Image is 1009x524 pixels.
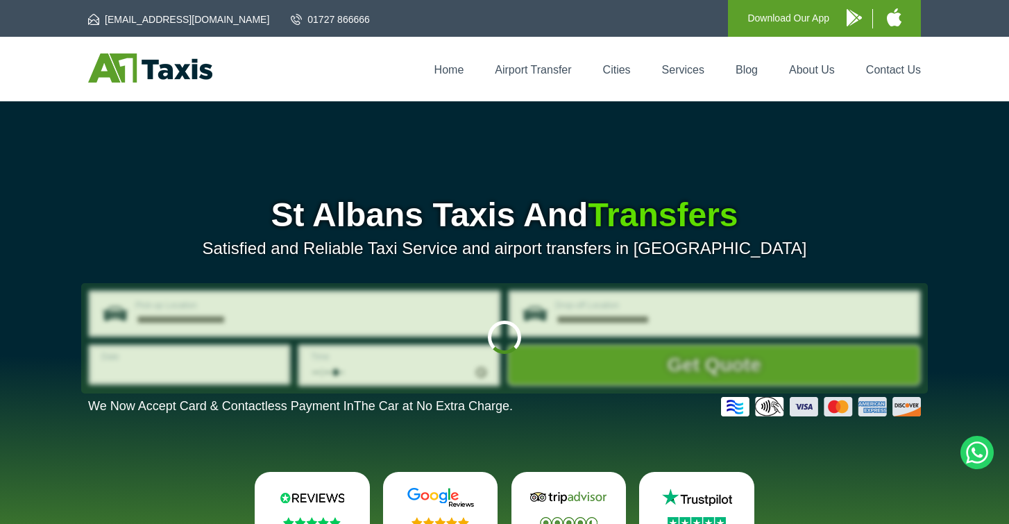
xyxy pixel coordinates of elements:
[88,198,921,232] h1: St Albans Taxis And
[88,399,513,414] p: We Now Accept Card & Contactless Payment In
[887,8,901,26] img: A1 Taxis iPhone App
[291,12,370,26] a: 01727 866666
[662,64,704,76] a: Services
[588,196,738,233] span: Transfers
[399,487,482,508] img: Google
[655,487,738,508] img: Trustpilot
[721,397,921,416] img: Credit And Debit Cards
[527,487,610,508] img: Tripadvisor
[789,64,835,76] a: About Us
[495,64,571,76] a: Airport Transfer
[88,12,269,26] a: [EMAIL_ADDRESS][DOMAIN_NAME]
[603,64,631,76] a: Cities
[88,53,212,83] img: A1 Taxis St Albans LTD
[847,9,862,26] img: A1 Taxis Android App
[354,399,513,413] span: The Car at No Extra Charge.
[736,64,758,76] a: Blog
[747,10,829,27] p: Download Our App
[88,239,921,258] p: Satisfied and Reliable Taxi Service and airport transfers in [GEOGRAPHIC_DATA]
[866,64,921,76] a: Contact Us
[434,64,464,76] a: Home
[271,487,354,508] img: Reviews.io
